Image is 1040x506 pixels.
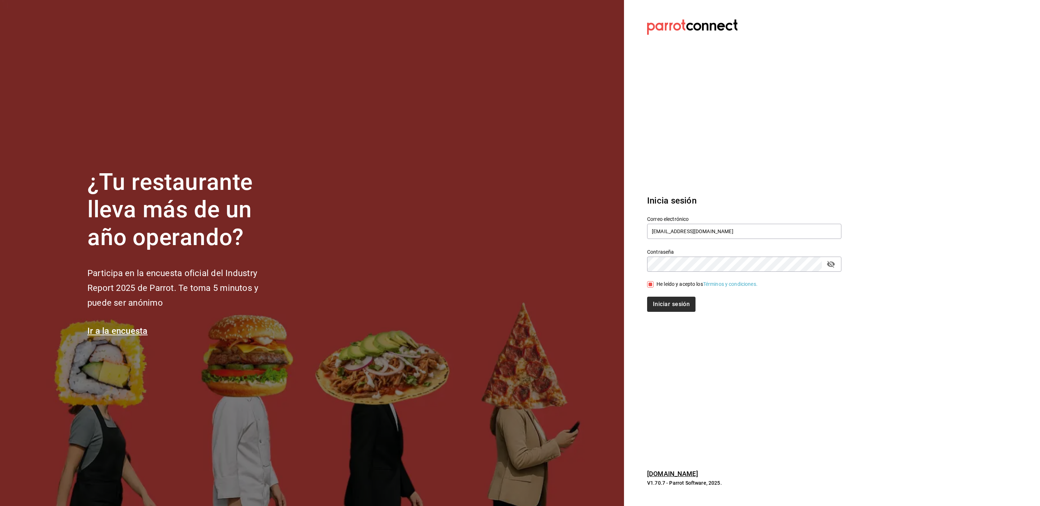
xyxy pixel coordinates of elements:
[647,479,841,487] p: V1.70.7 - Parrot Software, 2025.
[647,194,841,207] h3: Inicia sesión
[647,224,841,239] input: Ingresa tu correo electrónico
[87,266,282,310] h2: Participa en la encuesta oficial del Industry Report 2025 de Parrot. Te toma 5 minutos y puede se...
[87,169,282,252] h1: ¿Tu restaurante lleva más de un año operando?
[825,258,837,270] button: passwordField
[703,281,758,287] a: Términos y condiciones.
[647,249,841,254] label: Contraseña
[656,280,758,288] div: He leído y acepto los
[647,470,698,477] a: [DOMAIN_NAME]
[647,297,695,312] button: Iniciar sesión
[647,216,841,221] label: Correo electrónico
[87,326,148,336] a: Ir a la encuesta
